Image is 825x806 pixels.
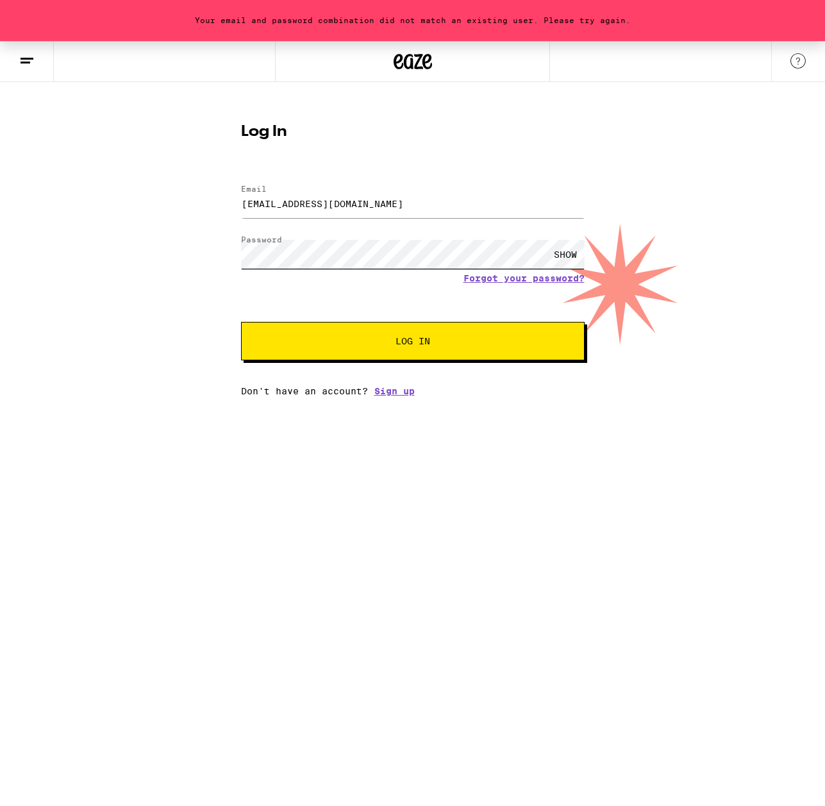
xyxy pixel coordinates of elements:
a: Forgot your password? [463,273,585,283]
div: Don't have an account? [241,386,585,396]
span: Log In [396,337,430,346]
label: Email [241,185,267,193]
a: Sign up [374,386,415,396]
label: Password [241,235,282,244]
span: Hi. Need any help? [8,9,92,19]
input: Email [241,189,585,218]
h1: Log In [241,124,585,140]
div: SHOW [546,240,585,269]
button: Log In [241,322,585,360]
